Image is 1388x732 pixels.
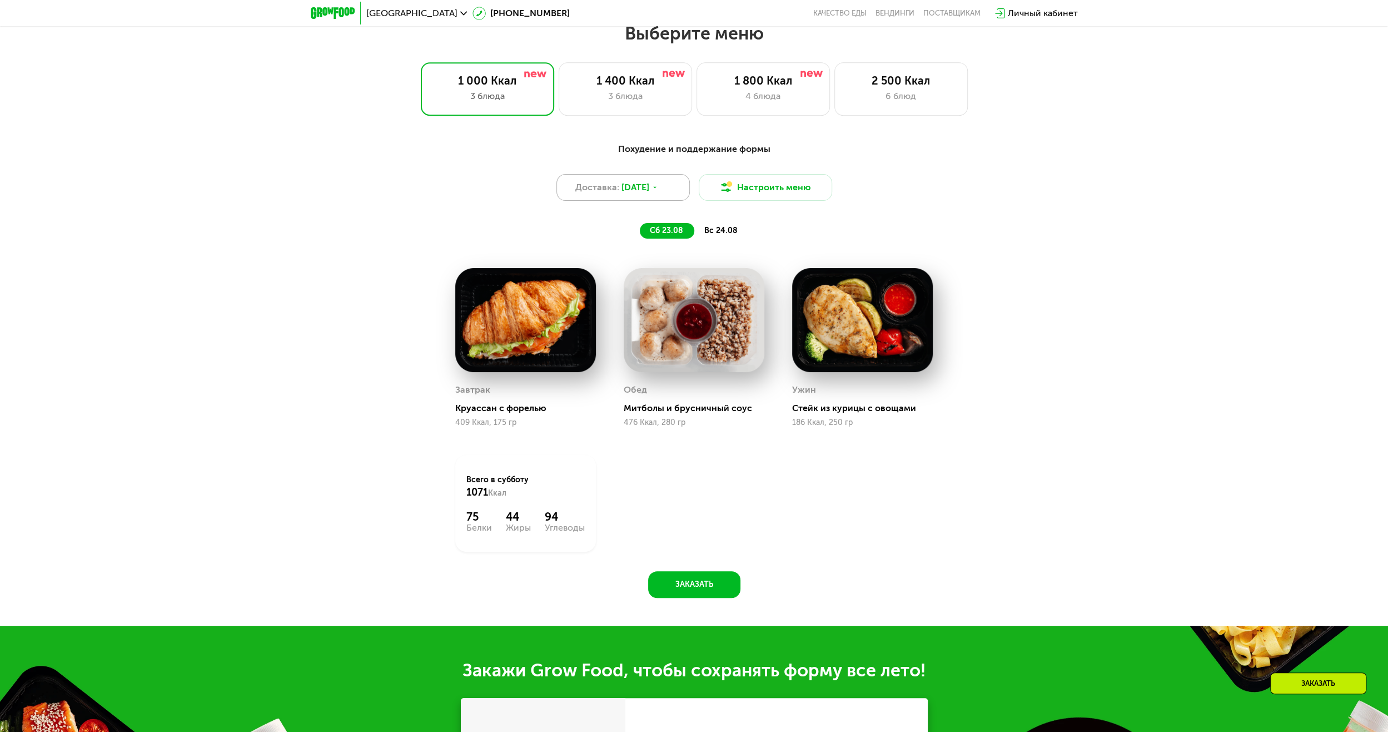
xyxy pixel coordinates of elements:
[792,382,816,398] div: Ужин
[466,523,492,532] div: Белки
[792,418,933,427] div: 186 Ккал, 250 гр
[36,22,1352,44] h2: Выберите меню
[570,90,680,103] div: 3 блюда
[624,382,647,398] div: Обед
[846,90,956,103] div: 6 блюд
[432,74,543,87] div: 1 000 Ккал
[488,488,506,498] span: Ккал
[506,510,531,523] div: 44
[466,510,492,523] div: 75
[1270,672,1366,694] div: Заказать
[472,7,570,20] a: [PHONE_NUMBER]
[455,403,605,414] div: Круассан с форелью
[650,226,683,235] span: сб 23.08
[792,403,942,414] div: Стейк из курицы с овощами
[624,418,764,427] div: 476 Ккал, 280 гр
[506,523,531,532] div: Жиры
[466,486,488,498] span: 1071
[545,523,585,532] div: Углеводы
[466,474,585,499] div: Всего в субботу
[708,90,818,103] div: 4 блюда
[846,74,956,87] div: 2 500 Ккал
[699,174,832,201] button: Настроить меню
[648,571,740,598] button: Заказать
[455,418,596,427] div: 409 Ккал, 175 гр
[708,74,818,87] div: 1 800 Ккал
[432,90,543,103] div: 3 блюда
[1008,7,1078,20] div: Личный кабинет
[545,510,585,523] div: 94
[624,403,773,414] div: Митболы и брусничный соус
[813,9,867,18] a: Качество еды
[621,181,649,194] span: [DATE]
[366,9,457,18] span: [GEOGRAPHIC_DATA]
[455,382,490,398] div: Завтрак
[704,226,738,235] span: вс 24.08
[365,142,1023,156] div: Похудение и поддержание формы
[570,74,680,87] div: 1 400 Ккал
[575,181,619,194] span: Доставка:
[875,9,914,18] a: Вендинги
[923,9,981,18] div: поставщикам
